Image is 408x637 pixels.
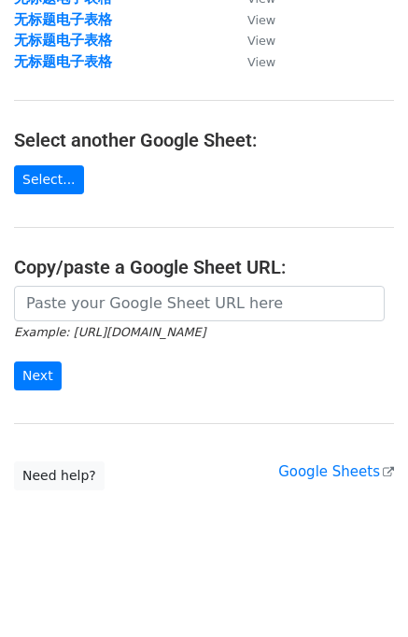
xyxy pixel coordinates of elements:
[14,165,84,194] a: Select...
[229,32,275,49] a: View
[247,13,275,27] small: View
[247,55,275,69] small: View
[229,53,275,70] a: View
[14,129,394,151] h4: Select another Google Sheet:
[229,11,275,28] a: View
[14,53,112,70] a: 无标题电子表格
[247,34,275,48] small: View
[14,461,105,490] a: Need help?
[278,463,394,480] a: Google Sheets
[14,32,112,49] a: 无标题电子表格
[14,11,112,28] a: 无标题电子表格
[14,256,394,278] h4: Copy/paste a Google Sheet URL:
[14,286,385,321] input: Paste your Google Sheet URL here
[14,361,62,390] input: Next
[14,325,205,339] small: Example: [URL][DOMAIN_NAME]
